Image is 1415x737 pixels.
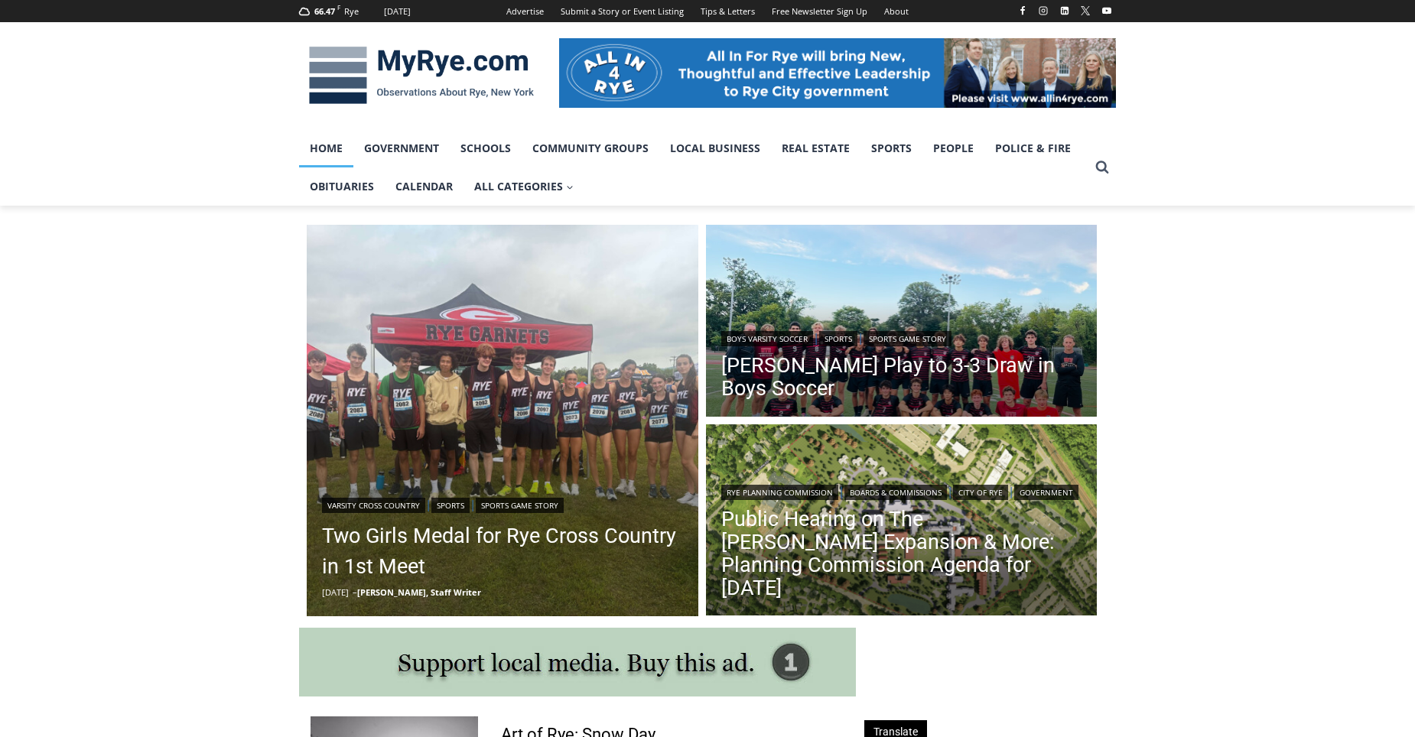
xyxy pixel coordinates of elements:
a: Sports [819,331,857,346]
div: Rye [344,5,359,18]
a: Police & Fire [984,129,1082,167]
a: Sports [431,498,470,513]
a: Boards & Commissions [844,485,947,500]
a: City of Rye [953,485,1008,500]
a: Boys Varsity Soccer [721,331,813,346]
button: View Search Form [1088,154,1116,181]
img: MyRye.com [299,36,544,115]
span: F [337,3,340,11]
a: Home [299,129,353,167]
a: Read More Rye, Harrison Play to 3-3 Draw in Boys Soccer [706,225,1098,420]
span: – [353,586,357,598]
a: Two Girls Medal for Rye Cross Country in 1st Meet [322,521,683,582]
a: People [922,129,984,167]
a: Schools [450,129,522,167]
a: Read More Public Hearing on The Osborn Expansion & More: Planning Commission Agenda for Tuesday, ... [706,424,1098,620]
a: Facebook [1013,2,1032,20]
img: (PHOTO: The 2025 Rye Boys Varsity Soccer team. Contributed.) [706,225,1098,420]
a: YouTube [1098,2,1116,20]
span: All Categories [474,178,574,195]
a: Varsity Cross Country [322,498,425,513]
a: Calendar [385,167,464,206]
a: Sports Game Story [864,331,951,346]
a: Obituaries [299,167,385,206]
div: | | [721,328,1082,346]
a: All Categories [464,167,584,206]
a: [PERSON_NAME], Staff Writer [357,586,481,598]
img: (PHOTO: The Rye Varsity Cross Country team after their first meet on Saturday, September 6, 2025.... [307,225,698,616]
a: Instagram [1034,2,1052,20]
div: | | [322,495,683,513]
a: Sports [860,129,922,167]
a: X [1076,2,1095,20]
a: Government [353,129,450,167]
a: Linkedin [1056,2,1074,20]
a: Local Business [659,129,771,167]
time: [DATE] [322,586,349,598]
a: Sports Game Story [476,498,564,513]
span: 66.47 [314,5,335,17]
a: [PERSON_NAME] Play to 3-3 Draw in Boys Soccer [721,354,1082,400]
a: Real Estate [771,129,860,167]
img: support local media, buy this ad [299,628,856,696]
nav: Primary Navigation [299,129,1088,206]
img: All in for Rye [559,38,1116,107]
a: Read More Two Girls Medal for Rye Cross Country in 1st Meet [307,225,698,616]
a: Community Groups [522,129,659,167]
img: (PHOTO: Illustrative plan of The Osborn's proposed site plan from the July 105h public hearing. T... [706,424,1098,620]
a: Government [1014,485,1078,500]
div: [DATE] [384,5,411,18]
div: | | | [721,482,1082,500]
a: Rye Planning Commission [721,485,838,500]
a: Public Hearing on The [PERSON_NAME] Expansion & More: Planning Commission Agenda for [DATE] [721,508,1082,599]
